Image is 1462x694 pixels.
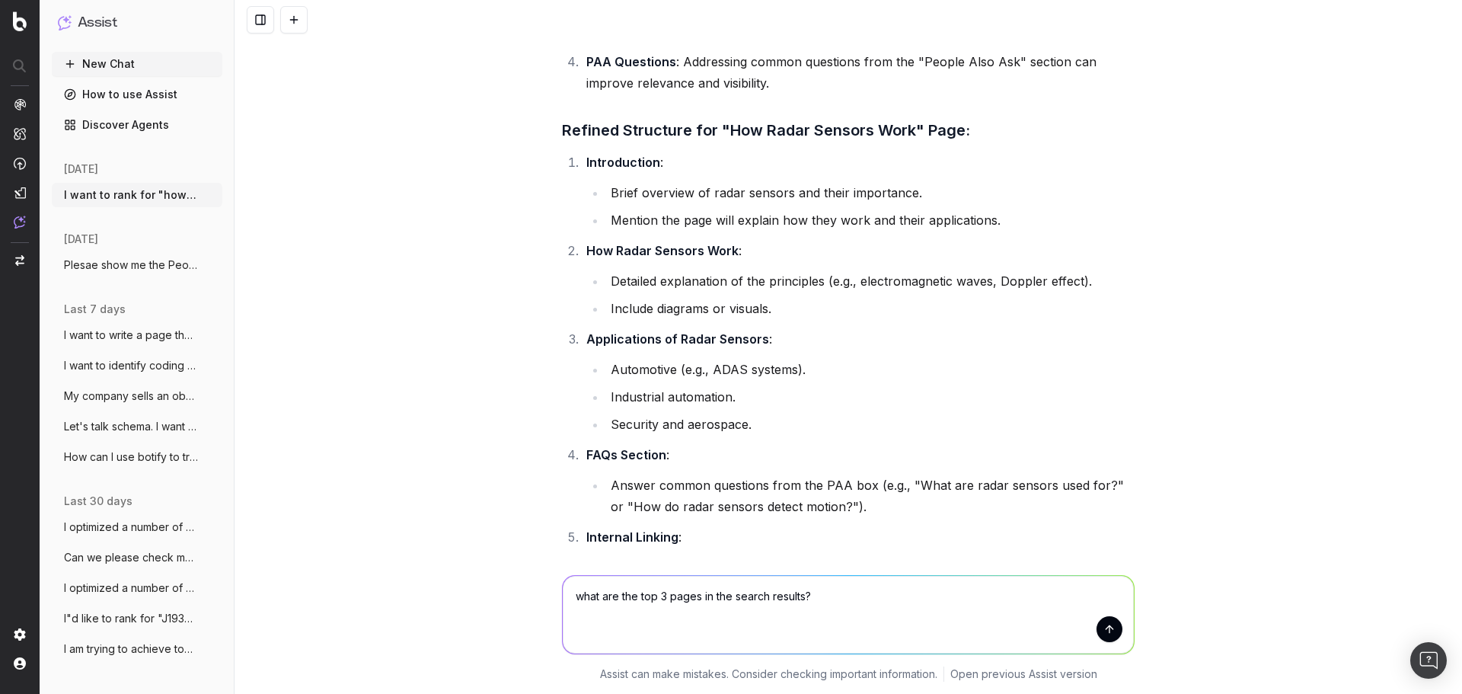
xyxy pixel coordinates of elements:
li: Detailed explanation of the principles (e.g., electromagnetic waves, Doppler effect). [606,270,1135,292]
a: Open previous Assist version [950,667,1097,682]
strong: Internal Linking [586,529,678,545]
span: [DATE] [64,162,98,177]
span: last 7 days [64,302,126,317]
a: How to use Assist [52,82,222,107]
img: Analytics [14,98,26,110]
img: Assist [58,15,72,30]
strong: Introduction [586,155,660,170]
span: My company sells an obstacle detection s [64,389,198,404]
button: I am trying to achieve topical authority [52,637,222,661]
span: I want to rank for "how radar sensors wo [64,187,198,203]
li: Answer common questions from the PAA box (e.g., "What are radar sensors used for?" or "How do rad... [606,475,1135,517]
strong: FAQs Section [586,447,666,462]
span: Let's talk schema. I want to create sche [64,419,198,434]
span: Can we please check my connection to GSC [64,550,198,565]
li: Include diagrams or visuals. [606,298,1135,319]
img: Setting [14,628,26,641]
span: I"d like to rank for "J1939 radar sensor [64,611,198,626]
img: Assist [14,216,26,229]
img: Switch project [15,255,24,266]
button: Let's talk schema. I want to create sche [52,414,222,439]
h1: Assist [78,12,117,34]
button: I want to write a page that's optimized [52,323,222,347]
li: Brief overview of radar sensors and their importance. [606,182,1135,203]
span: last 30 days [64,494,132,509]
strong: Applications of Radar Sensors [586,331,769,347]
span: [DATE] [64,232,98,247]
li: : Addressing common questions from the "People Also Ask" section can improve relevance and visibi... [582,51,1135,94]
div: Open Intercom Messenger [1410,642,1447,679]
img: Botify logo [13,11,27,31]
span: I optimized a number of pages for keywor [64,520,198,535]
button: How can I use botify to track our placem [52,445,222,469]
li: : [582,328,1135,435]
span: How can I use botify to track our placem [64,449,198,465]
button: I want to identify coding snippets and/o [52,353,222,378]
strong: How Radar Sensors Work [586,243,739,258]
li: Mention the page will explain how they work and their applications. [606,209,1135,231]
span: I want to identify coding snippets and/o [64,358,198,373]
span: I optimized a number of pages for keywor [64,580,198,596]
li: : [582,240,1135,319]
span: Plesae show me the People Also Asked res [64,257,198,273]
li: Industrial automation. [606,386,1135,408]
button: Assist [58,12,216,34]
span: I am trying to achieve topical authority [64,641,198,657]
li: Security and aerospace. [606,414,1135,435]
strong: PAA Questions [586,54,676,69]
button: I optimized a number of pages for keywor [52,515,222,539]
img: Activation [14,157,26,170]
button: Plesae show me the People Also Asked res [52,253,222,277]
p: Assist can make mistakes. Consider checking important information. [600,667,937,682]
img: Studio [14,187,26,199]
h3: Refined Structure for "How Radar Sensors Work" Page: [562,118,1135,142]
textarea: what are the top 3 pages in the search results? [563,576,1134,654]
button: New Chat [52,52,222,76]
img: My account [14,657,26,670]
li: : [582,444,1135,517]
button: I optimized a number of pages for keywor [52,576,222,600]
li: : [582,526,1135,578]
button: I want to rank for "how radar sensors wo [52,183,222,207]
a: Discover Agents [52,113,222,137]
button: I"d like to rank for "J1939 radar sensor [52,606,222,631]
li: Automotive (e.g., ADAS systems). [606,359,1135,380]
span: I want to write a page that's optimized [64,328,198,343]
li: : [582,152,1135,231]
button: My company sells an obstacle detection s [52,384,222,408]
button: Can we please check my connection to GSC [52,545,222,570]
img: Intelligence [14,127,26,140]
